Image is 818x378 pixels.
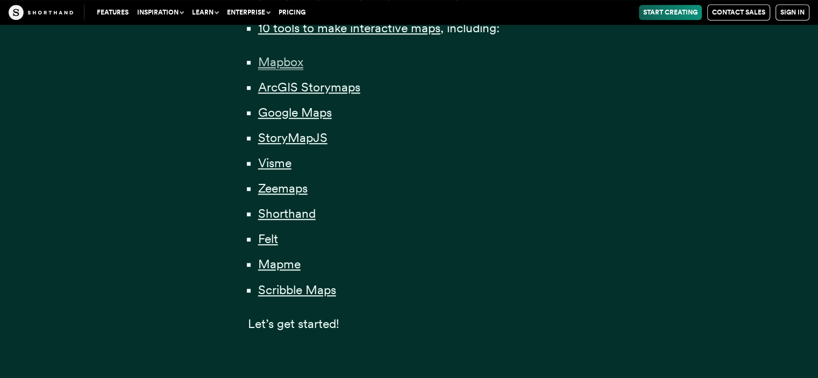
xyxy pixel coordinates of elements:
a: Shorthand [258,206,316,221]
span: , including: [440,20,500,35]
button: Learn [188,5,223,20]
span: Mapbox [258,54,303,70]
span: Let’s get started! [248,316,339,331]
a: Zeemaps [258,181,308,196]
a: Visme [258,155,291,170]
a: 10 tools to make interactive maps [258,20,440,35]
a: StoryMapJS [258,130,328,145]
a: Scribble Maps [258,282,336,297]
a: Start Creating [639,5,702,20]
img: The Craft [9,5,73,20]
a: Mapme [258,256,301,272]
a: Features [93,5,133,20]
a: Google Maps [258,105,332,120]
a: ArcGIS Storymaps [258,80,360,95]
a: Sign in [776,4,809,20]
a: Felt [258,231,278,246]
a: Mapbox [258,54,303,69]
a: Pricing [274,5,310,20]
button: Inspiration [133,5,188,20]
button: Enterprise [223,5,274,20]
a: Contact Sales [707,4,770,20]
